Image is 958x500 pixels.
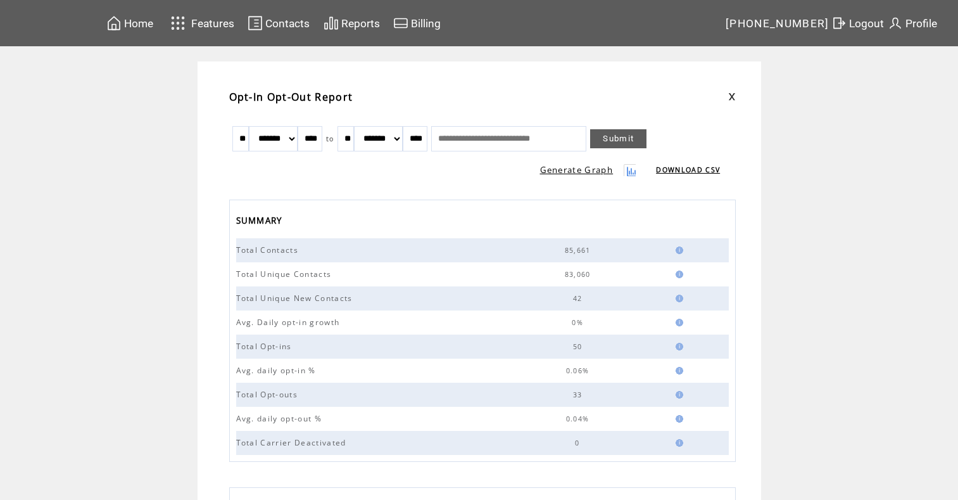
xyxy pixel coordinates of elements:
span: Avg. daily opt-out % [236,413,325,424]
span: Total Opt-outs [236,389,301,400]
img: help.gif [672,391,683,399]
img: home.svg [106,15,122,31]
img: help.gif [672,367,683,375]
span: 85,661 [565,246,594,255]
a: Contacts [246,13,312,33]
img: features.svg [167,13,189,34]
span: 50 [573,342,586,351]
span: Home [124,17,153,30]
img: profile.svg [888,15,903,31]
a: Home [104,13,155,33]
span: 0% [572,318,586,327]
img: contacts.svg [248,15,263,31]
img: chart.svg [324,15,339,31]
span: to [326,134,334,143]
img: help.gif [672,295,683,302]
span: Opt-In Opt-Out Report [229,90,353,104]
img: help.gif [672,343,683,350]
a: Submit [590,129,646,148]
img: help.gif [672,247,683,254]
span: Reports [341,17,380,30]
span: Total Opt-ins [236,341,295,352]
a: Generate Graph [540,164,614,176]
span: Total Unique Contacts [236,269,335,279]
img: help.gif [672,319,683,326]
span: Avg. daily opt-in % [236,365,319,376]
a: DOWNLOAD CSV [656,165,720,174]
a: Billing [391,13,443,33]
span: Avg. Daily opt-in growth [236,317,343,328]
img: creidtcard.svg [393,15,408,31]
img: help.gif [672,271,683,278]
span: Total Contacts [236,245,302,255]
span: 83,060 [565,270,594,279]
a: Features [165,11,237,35]
a: Logout [829,13,886,33]
span: Features [191,17,234,30]
span: 0.04% [566,414,593,423]
img: exit.svg [831,15,847,31]
a: Profile [886,13,939,33]
a: Reports [322,13,382,33]
span: Profile [905,17,937,30]
span: Total Carrier Deactivated [236,437,350,448]
span: 0.06% [566,366,593,375]
span: Billing [411,17,441,30]
img: help.gif [672,439,683,447]
span: Total Unique New Contacts [236,293,356,304]
span: [PHONE_NUMBER] [726,17,829,30]
span: 33 [573,390,586,399]
span: 0 [575,439,583,447]
span: Logout [849,17,884,30]
span: Contacts [265,17,310,30]
span: SUMMARY [236,212,286,233]
img: help.gif [672,415,683,423]
span: 42 [573,294,586,303]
